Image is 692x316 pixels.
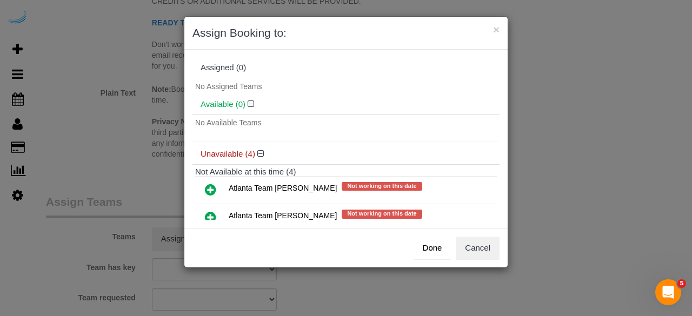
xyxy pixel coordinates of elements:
h4: Available (0) [201,100,491,109]
span: Not working on this date [342,210,422,218]
span: Not working on this date [342,182,422,191]
iframe: Intercom live chat [655,279,681,305]
button: Done [414,237,451,259]
h4: Not Available at this time (4) [195,167,497,177]
h3: Assign Booking to: [192,25,500,41]
div: Assigned (0) [201,63,491,72]
span: No Assigned Teams [195,82,262,91]
button: Cancel [456,237,500,259]
h4: Unavailable (4) [201,150,491,159]
button: × [493,24,500,35]
span: Atlanta Team [PERSON_NAME] [229,212,337,220]
span: No Available Teams [195,118,261,127]
span: Atlanta Team [PERSON_NAME] [229,184,337,192]
span: 5 [677,279,686,288]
